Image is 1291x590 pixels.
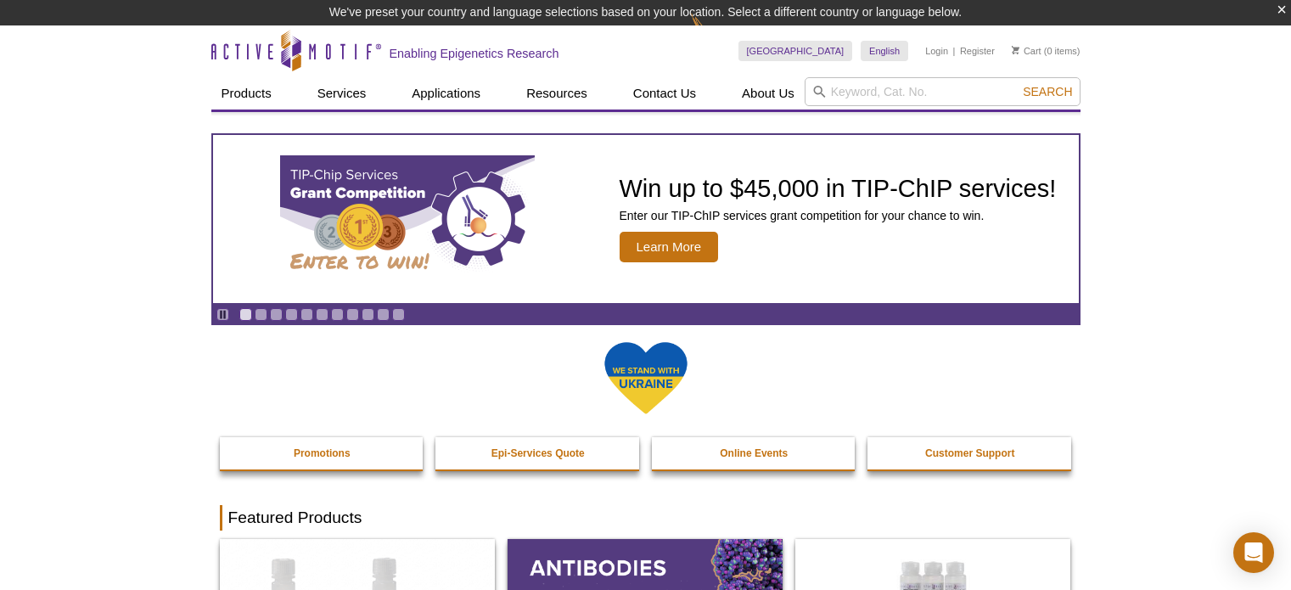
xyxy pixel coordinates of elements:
[220,437,425,469] a: Promotions
[805,77,1081,106] input: Keyword, Cat. No.
[491,447,585,459] strong: Epi-Services Quote
[720,447,788,459] strong: Online Events
[211,77,282,110] a: Products
[390,46,559,61] h2: Enabling Epigenetics Research
[1012,45,1041,57] a: Cart
[861,41,908,61] a: English
[1012,46,1019,54] img: Your Cart
[738,41,853,61] a: [GEOGRAPHIC_DATA]
[346,308,359,321] a: Go to slide 8
[331,308,344,321] a: Go to slide 7
[867,437,1073,469] a: Customer Support
[925,45,948,57] a: Login
[691,13,736,53] img: Change Here
[401,77,491,110] a: Applications
[1012,41,1081,61] li: (0 items)
[1023,85,1072,98] span: Search
[216,308,229,321] a: Toggle autoplay
[213,135,1079,303] article: TIP-ChIP Services Grant Competition
[623,77,706,110] a: Contact Us
[435,437,641,469] a: Epi-Services Quote
[270,308,283,321] a: Go to slide 3
[285,308,298,321] a: Go to slide 4
[377,308,390,321] a: Go to slide 10
[280,155,535,283] img: TIP-ChIP Services Grant Competition
[1018,84,1077,99] button: Search
[362,308,374,321] a: Go to slide 9
[603,340,688,416] img: We Stand With Ukraine
[516,77,598,110] a: Resources
[732,77,805,110] a: About Us
[620,176,1057,201] h2: Win up to $45,000 in TIP-ChIP services!
[239,308,252,321] a: Go to slide 1
[620,232,719,262] span: Learn More
[960,45,995,57] a: Register
[213,135,1079,303] a: TIP-ChIP Services Grant Competition Win up to $45,000 in TIP-ChIP services! Enter our TIP-ChIP se...
[307,77,377,110] a: Services
[316,308,328,321] a: Go to slide 6
[652,437,857,469] a: Online Events
[953,41,956,61] li: |
[220,505,1072,531] h2: Featured Products
[620,208,1057,223] p: Enter our TIP-ChIP services grant competition for your chance to win.
[300,308,313,321] a: Go to slide 5
[294,447,351,459] strong: Promotions
[392,308,405,321] a: Go to slide 11
[255,308,267,321] a: Go to slide 2
[925,447,1014,459] strong: Customer Support
[1233,532,1274,573] div: Open Intercom Messenger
